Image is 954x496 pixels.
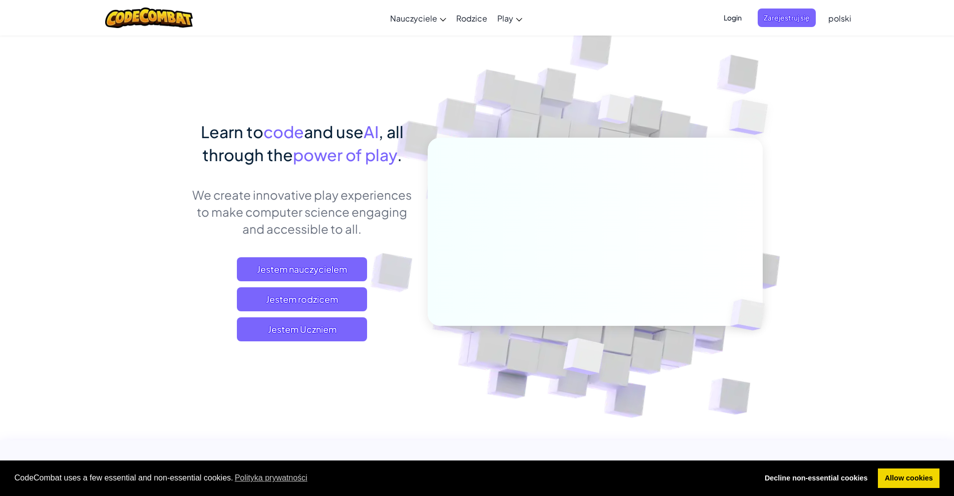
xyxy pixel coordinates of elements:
[364,122,379,142] span: AI
[758,9,816,27] button: Zarejestruj się
[538,317,628,400] img: Overlap cubes
[304,122,364,142] span: and use
[718,9,748,27] button: Login
[709,75,796,160] img: Overlap cubes
[237,317,367,341] button: Jestem Uczniem
[579,75,651,149] img: Overlap cubes
[451,5,492,32] a: Rodzice
[192,186,413,237] p: We create innovative play experiences to make computer science engaging and accessible to all.
[263,122,304,142] span: code
[385,5,451,32] a: Nauczyciele
[233,470,309,485] a: learn more about cookies
[492,5,527,32] a: Play
[823,5,856,32] a: polski
[293,145,397,165] span: power of play
[828,13,851,24] span: polski
[878,468,939,488] a: allow cookies
[15,470,750,485] span: CodeCombat uses a few essential and non-essential cookies.
[105,8,193,28] img: CodeCombat logo
[390,13,437,24] span: Nauczyciele
[237,287,367,311] a: Jestem rodzicem
[201,122,263,142] span: Learn to
[397,145,402,165] span: .
[497,13,513,24] span: Play
[758,468,874,488] a: deny cookies
[237,257,367,281] a: Jestem nauczycielem
[713,278,788,351] img: Overlap cubes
